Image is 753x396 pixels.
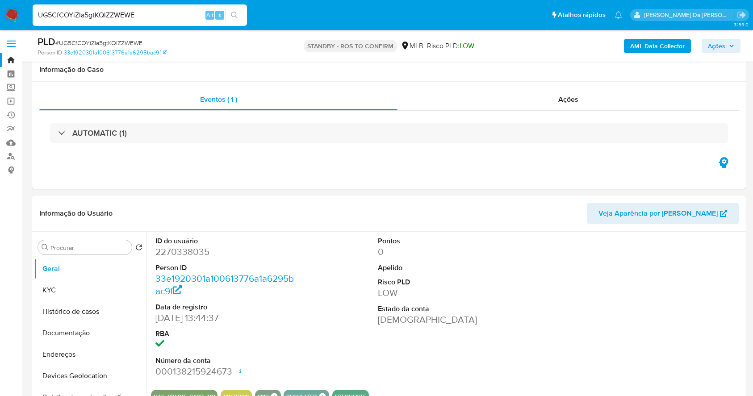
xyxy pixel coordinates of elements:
[558,94,578,104] span: Ações
[427,41,474,51] span: Risco PLD:
[378,287,517,299] dd: LOW
[34,365,146,387] button: Devices Geolocation
[378,313,517,326] dd: [DEMOGRAPHIC_DATA]
[378,263,517,273] dt: Apelido
[737,10,746,20] a: Sair
[39,209,113,218] h1: Informação do Usuário
[558,10,606,20] span: Atalhos rápidos
[39,65,739,74] h1: Informação do Caso
[401,41,423,51] div: MLB
[460,41,474,51] span: LOW
[378,236,517,246] dt: Pontos
[630,39,685,53] b: AML Data Collector
[218,11,221,19] span: s
[378,304,517,314] dt: Estado da conta
[155,263,295,273] dt: Person ID
[38,49,62,57] b: Person ID
[155,365,295,378] dd: 000138215924673
[206,11,213,19] span: Alt
[155,312,295,324] dd: [DATE] 13:44:37
[72,128,127,138] h3: AUTOMATIC (1)
[155,356,295,366] dt: Número da conta
[34,279,146,301] button: KYC
[42,244,49,251] button: Procurar
[34,301,146,322] button: Histórico de casos
[615,11,622,19] a: Notificações
[378,246,517,258] dd: 0
[225,9,243,21] button: search-icon
[155,272,294,297] a: 33e1920301a100613776a1a6295bac9f
[644,11,734,19] p: patricia.varelo@mercadopago.com.br
[50,244,128,252] input: Procurar
[378,277,517,287] dt: Risco PLD
[200,94,237,104] span: Eventos ( 1 )
[702,39,740,53] button: Ações
[34,258,146,279] button: Geral
[34,322,146,344] button: Documentação
[598,203,718,224] span: Veja Aparência por [PERSON_NAME]
[50,123,728,143] div: AUTOMATIC (1)
[33,9,247,21] input: Pesquise usuários ou casos...
[708,39,725,53] span: Ações
[64,49,167,57] a: 33e1920301a100613776a1a6295bac9f
[34,344,146,365] button: Endereços
[135,244,142,254] button: Retornar ao pedido padrão
[155,329,295,339] dt: RBA
[155,302,295,312] dt: Data de registro
[587,203,739,224] button: Veja Aparência por [PERSON_NAME]
[624,39,691,53] button: AML Data Collector
[304,40,397,52] p: STANDBY - ROS TO CONFIRM
[155,236,295,246] dt: ID do usuário
[155,246,295,258] dd: 2270338035
[55,38,142,47] span: # UG5CfCOYiZla5gtKQlZZWEWE
[38,34,55,49] b: PLD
